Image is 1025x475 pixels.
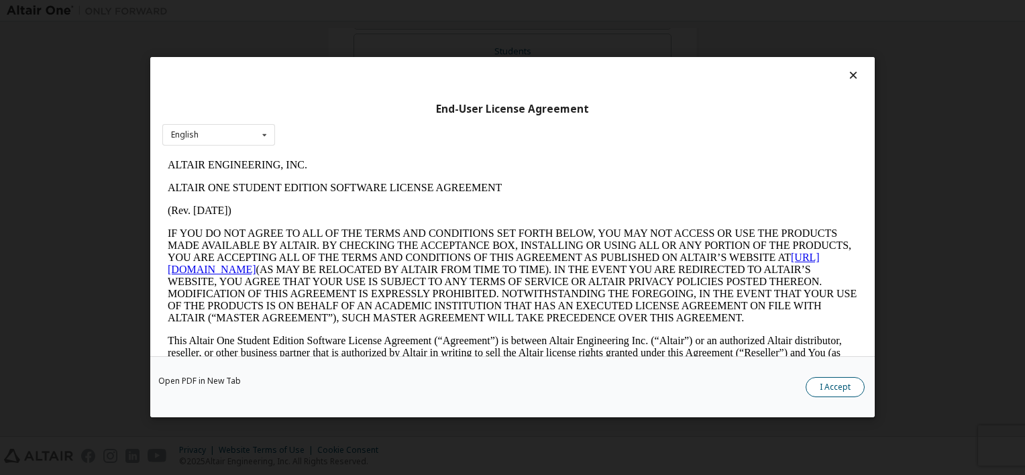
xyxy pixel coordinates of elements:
[5,28,695,40] p: ALTAIR ONE STUDENT EDITION SOFTWARE LICENSE AGREEMENT
[158,378,241,386] a: Open PDF in New Tab
[5,5,695,17] p: ALTAIR ENGINEERING, INC.
[5,51,695,63] p: (Rev. [DATE])
[806,378,865,398] button: I Accept
[171,131,199,139] div: English
[162,103,863,116] div: End-User License Agreement
[5,74,695,170] p: IF YOU DO NOT AGREE TO ALL OF THE TERMS AND CONDITIONS SET FORTH BELOW, YOU MAY NOT ACCESS OR USE...
[5,98,657,121] a: [URL][DOMAIN_NAME]
[5,181,695,229] p: This Altair One Student Edition Software License Agreement (“Agreement”) is between Altair Engine...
